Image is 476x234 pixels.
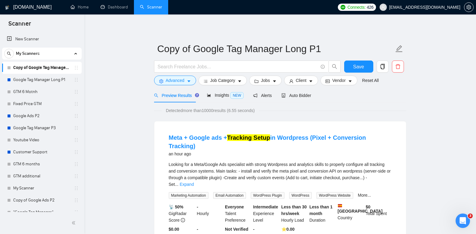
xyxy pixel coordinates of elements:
mark: Tracking Setup [227,134,270,141]
div: Hourly Load [280,204,308,223]
button: settingAdvancedcaret-down [154,76,196,85]
div: Hourly [196,204,224,223]
b: Everyone [225,204,244,209]
a: Google Tag Manager P3 [13,122,70,134]
span: search [5,51,14,56]
span: user [289,79,293,83]
div: an hour ago [169,150,392,158]
a: Copy of Google Tag Manager Long P1 [13,62,70,74]
a: Meta + Google ads +Tracking Setupin Wordpress (Pixel + Conversion Tracking) [169,134,366,149]
button: barsJob Categorycaret-down [199,76,247,85]
span: search [154,93,158,98]
span: double-left [71,220,77,226]
span: idcard [326,79,330,83]
span: ... [175,182,179,187]
span: user [381,5,385,9]
b: Not Verified [225,227,248,232]
span: area-chart [207,93,211,97]
a: More... [358,193,371,198]
b: - [253,227,255,232]
div: GigRadar Score [168,204,196,223]
span: info-circle [181,218,185,222]
span: holder [74,174,79,179]
b: Intermediate [253,204,278,209]
a: homeHome [71,5,89,10]
span: Marketing Automation [169,192,208,199]
span: holder [74,210,79,215]
span: 426 [367,4,373,11]
div: Looking for a Meta/Google Ads specialist with strong Wordpress and analytics skills to properly c... [169,161,392,188]
a: Customer Support [13,146,70,158]
a: Expand [180,182,194,187]
span: caret-down [238,79,242,83]
button: folderJobscaret-down [249,76,282,85]
button: delete [392,61,404,73]
span: Save [353,63,364,70]
span: Preview Results [154,93,197,98]
span: robot [281,93,286,98]
a: GTM 6 Motnh [13,86,70,98]
b: $ 0 [366,204,371,209]
button: search [4,49,14,58]
span: Looking for a Meta/Google Ads specialist with strong Wordpress and analytics skills to properly c... [169,162,391,187]
span: bars [204,79,208,83]
span: holder [74,126,79,130]
span: Detected more than 10000 results (6.55 seconds) [162,107,259,114]
div: Country [336,204,365,223]
span: WordPress Plugin [251,192,284,199]
a: New Scanner [7,33,77,45]
span: holder [74,77,79,82]
span: WordPress [289,192,312,199]
a: setting [464,5,474,10]
button: copy [377,61,389,73]
span: holder [74,114,79,118]
b: $0.00 [169,227,179,232]
b: - [197,227,198,232]
div: Talent Preference [224,204,252,223]
span: setting [159,79,163,83]
span: holder [74,186,79,191]
button: setting [464,2,474,12]
iframe: Intercom live chat [456,214,470,228]
span: caret-down [272,79,277,83]
a: Copy of Google Ads P2 [13,194,70,206]
button: idcardVendorcaret-down [320,76,357,85]
span: holder [74,198,79,203]
span: edit [395,45,403,53]
span: Insights [207,93,244,98]
a: GTM 6 months [13,158,70,170]
span: holder [74,65,79,70]
span: caret-down [309,79,313,83]
a: searchScanner [140,5,162,10]
input: Search Freelance Jobs... [158,63,318,70]
img: 🇪🇸 [338,204,342,208]
a: "Google Tag Manager" [13,206,70,218]
span: notification [253,93,257,98]
span: holder [74,150,79,154]
button: search [329,61,341,73]
span: copy [377,64,388,69]
span: Vendor [332,77,345,84]
span: Auto Bidder [281,93,311,98]
a: GTM additional [13,170,70,182]
span: NEW [230,92,244,99]
span: Jobs [261,77,270,84]
input: Scanner name... [157,41,394,56]
b: Less than 1 month [309,204,332,216]
span: caret-down [187,79,191,83]
span: holder [74,162,79,167]
a: Fixed Price GTM [13,98,70,110]
a: Google Tag Manager Long P1 [13,74,70,86]
a: My Scanner [13,182,70,194]
li: New Scanner [2,33,82,45]
span: Connects: [347,4,365,11]
span: caret-down [348,79,352,83]
div: Total Spent [365,204,393,223]
span: info-circle [321,65,325,69]
span: Client [296,77,307,84]
img: logo [5,3,9,12]
b: - [197,204,198,209]
div: Tooltip anchor [194,92,200,98]
span: folder [254,79,259,83]
span: Job Category [210,77,235,84]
